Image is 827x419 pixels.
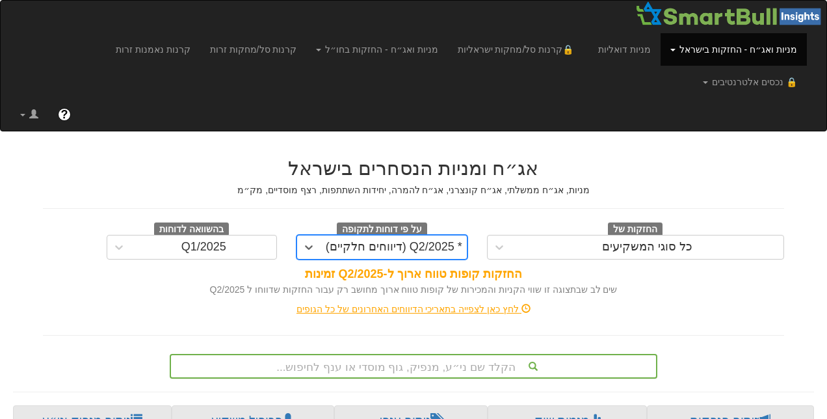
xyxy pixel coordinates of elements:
[448,33,588,66] a: 🔒קרנות סל/מחקות ישראליות
[154,223,229,237] span: בהשוואה לדוחות
[171,355,656,377] div: הקלד שם ני״ע, מנפיק, גוף מוסדי או ענף לחיפוש...
[181,241,226,254] div: Q1/2025
[43,266,784,283] div: החזקות קופות טווח ארוך ל-Q2/2025 זמינות
[43,283,784,296] div: שים לב שבתצוגה זו שווי הקניות והמכירות של קופות טווח ארוך מחושב רק עבור החזקות שדווחו ל Q2/2025
[693,66,807,98] a: 🔒 נכסים אלטרנטיבים
[43,157,784,179] h2: אג״ח ומניות הנסחרים בישראל
[608,223,663,237] span: החזקות של
[337,223,427,237] span: על פי דוחות לתקופה
[306,33,447,66] a: מניות ואג״ח - החזקות בחו״ל
[661,33,807,66] a: מניות ואג״ח - החזקות בישראל
[635,1,826,27] img: Smartbull
[588,33,661,66] a: מניות דואליות
[48,98,81,131] a: ?
[200,33,307,66] a: קרנות סל/מחקות זרות
[326,241,462,254] div: * Q2/2025 (דיווחים חלקיים)
[602,241,692,254] div: כל סוגי המשקיעים
[106,33,200,66] a: קרנות נאמנות זרות
[43,185,784,195] h5: מניות, אג״ח ממשלתי, אג״ח קונצרני, אג״ח להמרה, יחידות השתתפות, רצף מוסדיים, מק״מ
[60,108,68,121] span: ?
[33,303,794,316] div: לחץ כאן לצפייה בתאריכי הדיווחים האחרונים של כל הגופים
